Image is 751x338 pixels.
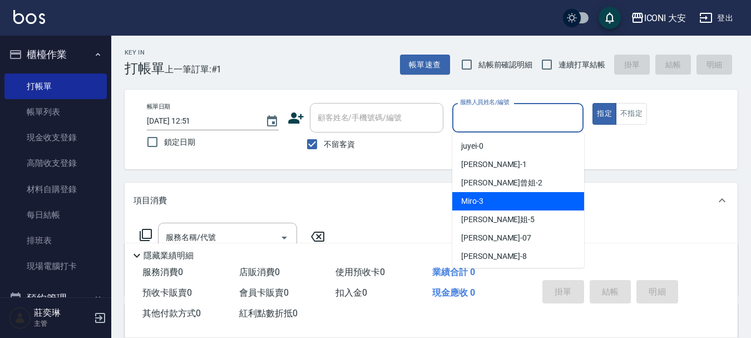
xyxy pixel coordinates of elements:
button: 登出 [695,8,738,28]
button: 櫃檯作業 [4,40,107,69]
p: 隱藏業績明細 [144,250,194,262]
span: 預收卡販賣 0 [142,287,192,298]
a: 帳單列表 [4,99,107,125]
h2: Key In [125,49,165,56]
h3: 打帳單 [125,61,165,76]
span: [PERSON_NAME] -8 [461,251,527,262]
h5: 莊奕琳 [34,307,91,319]
span: [PERSON_NAME]姐 -5 [461,214,535,226]
a: 每日結帳 [4,202,107,228]
span: 業績合計 0 [432,267,475,277]
span: 上一筆訂單:#1 [165,62,222,76]
button: 帳單速查 [400,55,450,75]
span: 店販消費 0 [239,267,280,277]
span: 服務消費 0 [142,267,183,277]
a: 排班表 [4,228,107,253]
label: 帳單日期 [147,102,170,111]
span: 使用預收卡 0 [335,267,385,277]
a: 現金收支登錄 [4,125,107,150]
span: Miro -3 [461,195,483,207]
a: 打帳單 [4,74,107,99]
span: 鎖定日期 [164,136,195,148]
span: 紅利點數折抵 0 [239,308,298,319]
span: 扣入金 0 [335,287,367,298]
div: 項目消費 [125,183,738,218]
button: 不指定 [616,103,647,125]
span: 結帳前確認明細 [478,59,533,71]
span: [PERSON_NAME] -1 [461,159,527,170]
button: save [599,7,621,29]
img: Logo [13,10,45,24]
button: 預約管理 [4,284,107,313]
p: 項目消費 [134,195,167,207]
input: YYYY/MM/DD hh:mm [147,112,254,130]
span: 會員卡販賣 0 [239,287,289,298]
div: ICONI 大安 [644,11,686,25]
span: 不留客資 [324,139,355,150]
span: [PERSON_NAME]曾姐 -2 [461,177,542,189]
button: 指定 [592,103,616,125]
button: Open [275,229,293,247]
span: [PERSON_NAME] -07 [461,232,531,244]
span: juyei -0 [461,140,483,152]
label: 服務人員姓名/編號 [460,98,509,106]
button: Choose date, selected date is 2025-08-23 [259,108,285,135]
button: ICONI 大安 [626,7,691,30]
img: Person [9,307,31,329]
p: 主管 [34,319,91,329]
a: 高階收支登錄 [4,150,107,176]
a: 現場電腦打卡 [4,253,107,279]
span: 現金應收 0 [432,287,475,298]
span: 連續打單結帳 [559,59,605,71]
a: 材料自購登錄 [4,177,107,202]
span: 其他付款方式 0 [142,308,201,319]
